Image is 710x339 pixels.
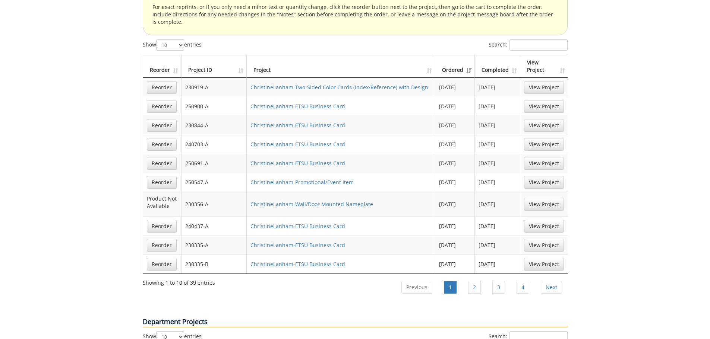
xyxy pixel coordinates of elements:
[524,176,564,189] a: View Project
[182,255,247,274] td: 230335-B
[524,239,564,252] a: View Project
[520,55,568,78] th: View Project: activate to sort column ascending
[435,255,475,274] td: [DATE]
[475,135,520,154] td: [DATE]
[250,160,345,167] a: ChristineLanham-ETSU Business Card
[182,55,247,78] th: Project ID: activate to sort column ascending
[147,138,177,151] a: Reorder
[143,39,202,51] label: Show entries
[182,192,247,217] td: 230356-A
[182,154,247,173] td: 250691-A
[524,258,564,271] a: View Project
[475,192,520,217] td: [DATE]
[435,116,475,135] td: [DATE]
[435,192,475,217] td: [DATE]
[489,39,568,51] label: Search:
[524,81,564,94] a: View Project
[435,135,475,154] td: [DATE]
[524,119,564,132] a: View Project
[435,78,475,97] td: [DATE]
[147,239,177,252] a: Reorder
[435,55,475,78] th: Ordered: activate to sort column ascending
[250,179,354,186] a: ChristineLanham-Promotional/Event Item
[524,220,564,233] a: View Project
[435,97,475,116] td: [DATE]
[475,217,520,236] td: [DATE]
[182,236,247,255] td: 230335-A
[444,281,457,294] a: 1
[435,236,475,255] td: [DATE]
[250,201,373,208] a: ChristineLanham-Wall/Door Mounted Nameplate
[475,236,520,255] td: [DATE]
[156,39,184,51] select: Showentries
[524,157,564,170] a: View Project
[143,317,568,327] p: Department Projects
[524,198,564,211] a: View Project
[475,154,520,173] td: [DATE]
[182,217,247,236] td: 240437-A
[182,78,247,97] td: 230919-A
[152,3,558,26] p: For exact reprints, or if you only need a minor text or quantity change, click the reorder button...
[147,81,177,94] a: Reorder
[250,103,345,110] a: ChristineLanham-ETSU Business Card
[147,195,177,210] p: Product Not Available
[401,281,432,294] a: Previous
[250,260,345,268] a: ChristineLanham-ETSU Business Card
[143,55,182,78] th: Reorder: activate to sort column ascending
[250,141,345,148] a: ChristineLanham-ETSU Business Card
[182,173,247,192] td: 250547-A
[435,173,475,192] td: [DATE]
[147,119,177,132] a: Reorder
[250,84,428,91] a: ChristineLanham-Two-Sided Color Cards (Index/Reference) with Design
[524,100,564,113] a: View Project
[182,97,247,116] td: 250900-A
[492,281,505,294] a: 3
[435,154,475,173] td: [DATE]
[517,281,529,294] a: 4
[182,135,247,154] td: 240703-A
[524,138,564,151] a: View Project
[475,55,520,78] th: Completed: activate to sort column ascending
[509,39,568,51] input: Search:
[475,255,520,274] td: [DATE]
[468,281,481,294] a: 2
[475,173,520,192] td: [DATE]
[475,97,520,116] td: [DATE]
[250,242,345,249] a: ChristineLanham-ETSU Business Card
[247,55,435,78] th: Project: activate to sort column ascending
[182,116,247,135] td: 230844-A
[143,276,215,287] div: Showing 1 to 10 of 39 entries
[147,100,177,113] a: Reorder
[475,78,520,97] td: [DATE]
[541,281,562,294] a: Next
[147,258,177,271] a: Reorder
[250,122,345,129] a: ChristineLanham-ETSU Business Card
[147,157,177,170] a: Reorder
[147,220,177,233] a: Reorder
[475,116,520,135] td: [DATE]
[147,176,177,189] a: Reorder
[435,217,475,236] td: [DATE]
[250,223,345,230] a: ChristineLanham-ETSU Business Card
